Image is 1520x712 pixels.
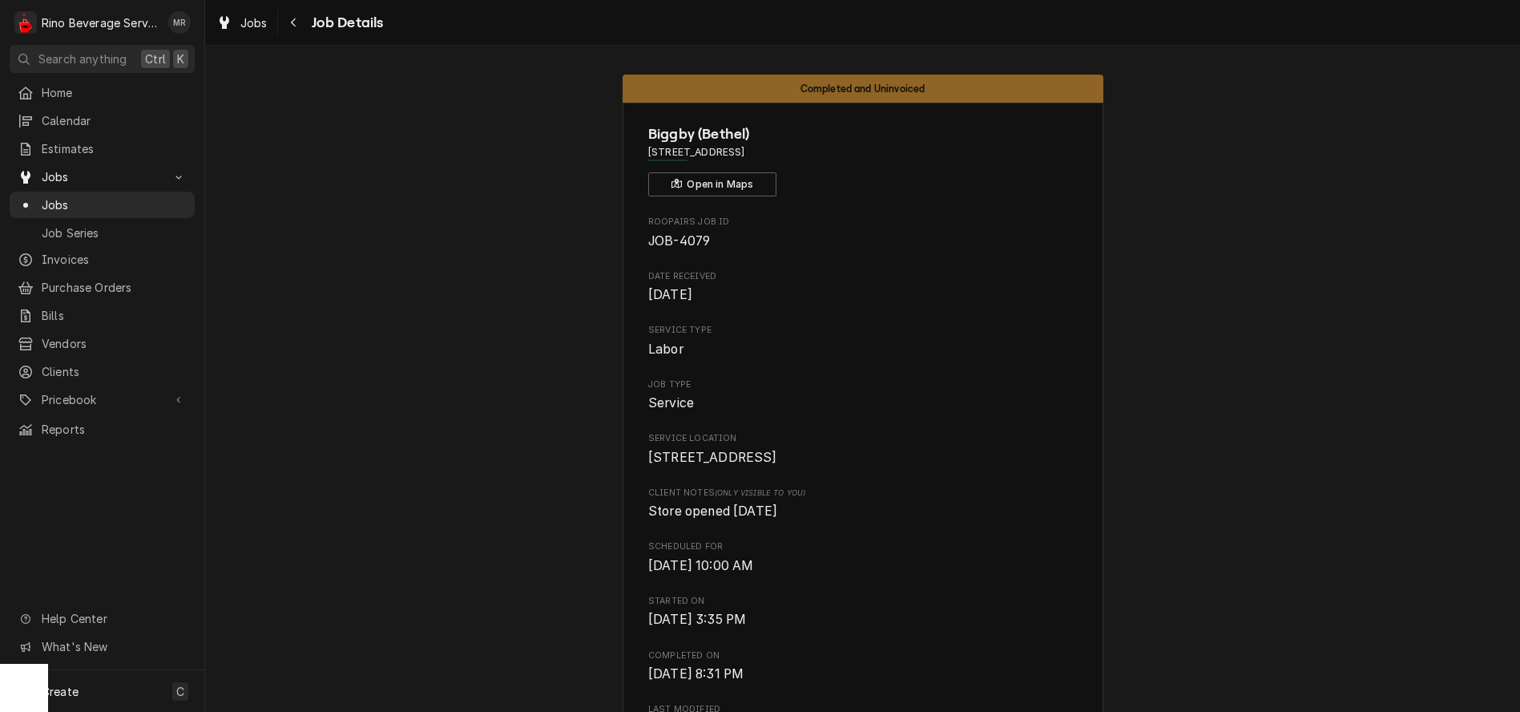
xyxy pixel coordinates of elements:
span: Invoices [42,251,187,268]
span: Roopairs Job ID [648,216,1077,229]
button: Open in Maps [648,172,776,196]
span: K [177,51,184,67]
span: Job Series [42,225,187,241]
span: Completed On [648,649,1077,662]
span: [DATE] [648,287,692,302]
a: Estimates [10,136,195,162]
div: Rino Beverage Service [42,14,159,31]
a: Go to Pricebook [10,386,195,413]
a: Jobs [210,10,274,36]
span: [STREET_ADDRESS] [648,450,777,465]
div: Service Type [648,324,1077,358]
div: MR [168,11,191,34]
div: Client Information [648,123,1077,196]
span: Ctrl [145,51,166,67]
span: Service Location [648,432,1077,445]
span: Roopairs Job ID [648,232,1077,251]
button: Search anythingCtrlK [10,45,195,73]
div: Started On [648,595,1077,629]
span: Client Notes [648,487,1077,500]
a: Clients [10,358,195,385]
div: R [14,11,37,34]
span: Jobs [42,168,163,185]
span: Pricebook [42,391,163,408]
a: Jobs [10,192,195,218]
span: Estimates [42,140,187,157]
span: [DATE] 3:35 PM [648,612,746,627]
span: Store opened [DATE] [648,504,777,519]
span: Vendors [42,335,187,352]
span: C [176,683,184,700]
a: Go to What's New [10,633,195,660]
a: Go to Help Center [10,605,195,632]
span: [DATE] 10:00 AM [648,558,753,573]
a: Reports [10,416,195,443]
span: Search anything [38,51,127,67]
span: Calendar [42,112,187,129]
span: Started On [648,610,1077,629]
span: What's New [42,638,185,655]
span: Home [42,84,187,101]
span: Name [648,123,1077,145]
span: Jobs [240,14,268,31]
span: Create [42,685,79,698]
a: Vendors [10,330,195,357]
div: Roopairs Job ID [648,216,1077,250]
span: JOB-4079 [648,233,710,249]
span: Help Center [42,610,185,627]
div: Rino Beverage Service's Avatar [14,11,37,34]
span: Service [648,395,694,411]
a: Invoices [10,246,195,273]
span: Service Location [648,448,1077,467]
span: Job Type [648,378,1077,391]
div: [object Object] [648,487,1077,521]
span: Started On [648,595,1077,608]
span: Service Type [648,324,1077,337]
a: Purchase Orders [10,274,195,301]
div: Melissa Rinehart's Avatar [168,11,191,34]
span: Purchase Orders [42,279,187,296]
span: (Only Visible to You) [715,488,805,497]
span: Date Received [648,270,1077,283]
a: Home [10,79,195,106]
a: Job Series [10,220,195,246]
div: Date Received [648,270,1077,305]
span: Completed and Uninvoiced [800,83,925,94]
span: Address [648,145,1077,160]
span: Date Received [648,285,1077,305]
span: Completed On [648,665,1077,684]
div: Job Type [648,378,1077,413]
span: Jobs [42,196,187,213]
span: Job Type [648,394,1077,413]
a: Bills [10,302,195,329]
span: Clients [42,363,187,380]
div: Completed On [648,649,1077,684]
span: Service Type [648,340,1077,359]
div: Scheduled For [648,540,1077,575]
span: Labor [648,342,683,357]
a: Go to Jobs [10,164,195,190]
div: Service Location [648,432,1077,467]
span: Scheduled For [648,540,1077,553]
span: Scheduled For [648,556,1077,576]
span: [DATE] 8:31 PM [648,666,744,682]
span: Bills [42,307,187,324]
span: [object Object] [648,502,1077,521]
span: Job Details [307,12,384,34]
a: Calendar [10,107,195,134]
span: Reports [42,421,187,438]
div: Status [623,75,1103,103]
button: Navigate back [281,10,307,35]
